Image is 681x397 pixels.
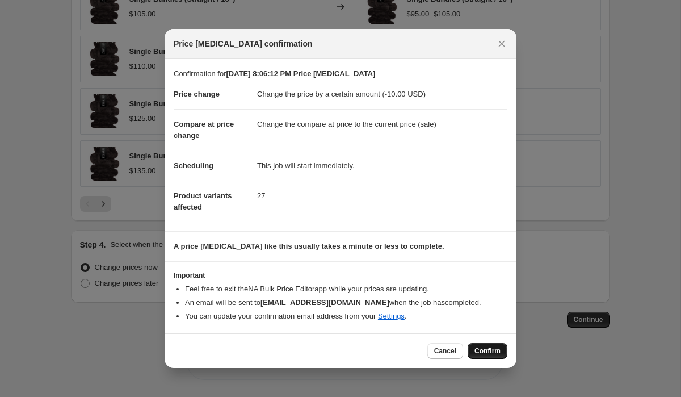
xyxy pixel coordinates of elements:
dd: Change the price by a certain amount (-10.00 USD) [257,80,507,109]
li: An email will be sent to when the job has completed . [185,297,507,308]
li: Feel free to exit the NA Bulk Price Editor app while your prices are updating. [185,283,507,295]
h3: Important [174,271,507,280]
dd: 27 [257,181,507,211]
span: Price change [174,90,220,98]
p: Confirmation for [174,68,507,80]
button: Confirm [468,343,507,359]
span: Scheduling [174,161,213,170]
dd: This job will start immediately. [257,151,507,181]
span: Cancel [434,346,456,356]
span: Confirm [474,346,501,356]
a: Settings [378,312,405,320]
b: [EMAIL_ADDRESS][DOMAIN_NAME] [260,298,389,307]
span: Price [MEDICAL_DATA] confirmation [174,38,313,49]
button: Cancel [427,343,463,359]
dd: Change the compare at price to the current price (sale) [257,109,507,139]
b: A price [MEDICAL_DATA] like this usually takes a minute or less to complete. [174,242,444,250]
span: Compare at price change [174,120,234,140]
span: Product variants affected [174,191,232,211]
li: You can update your confirmation email address from your . [185,311,507,322]
button: Close [494,36,510,52]
b: [DATE] 8:06:12 PM Price [MEDICAL_DATA] [226,69,375,78]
